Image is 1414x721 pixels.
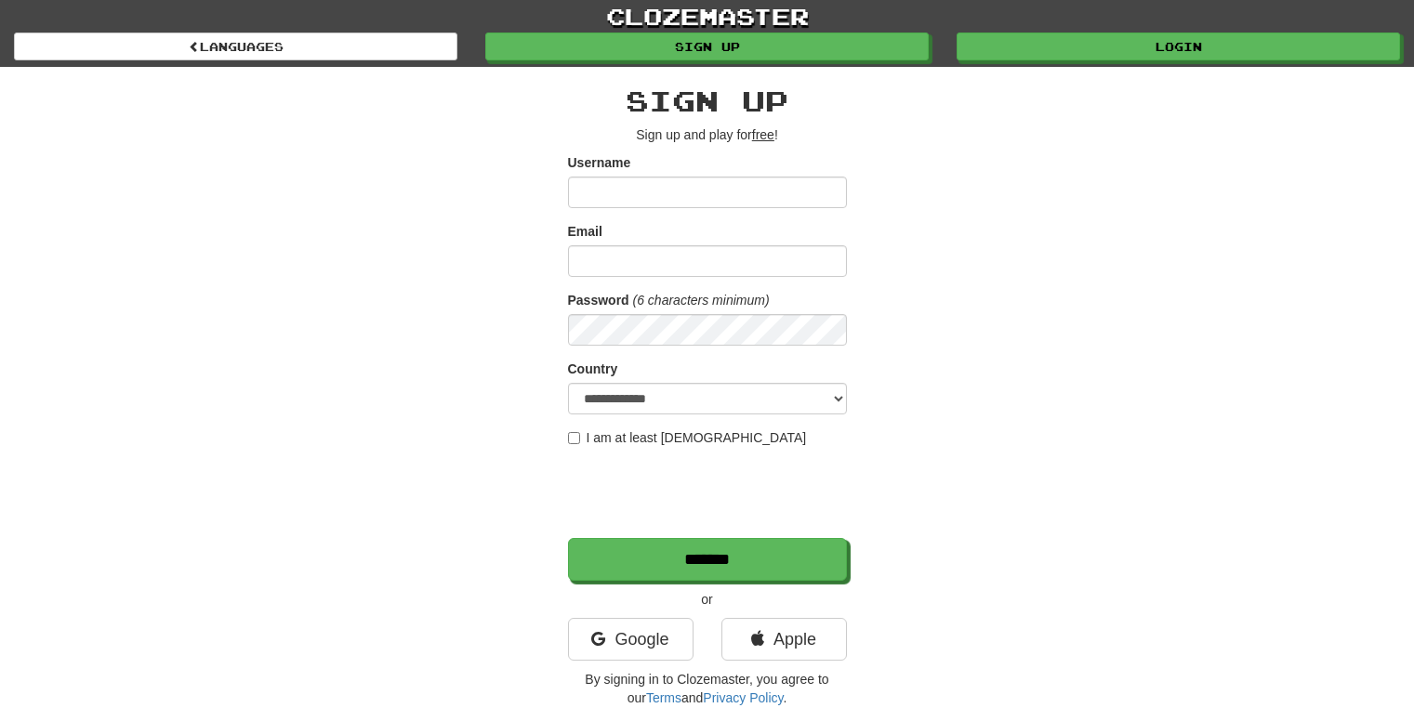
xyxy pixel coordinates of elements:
label: I am at least [DEMOGRAPHIC_DATA] [568,428,807,447]
label: Username [568,153,631,172]
a: Login [957,33,1400,60]
label: Email [568,222,602,241]
label: Country [568,360,618,378]
label: Password [568,291,629,309]
iframe: reCAPTCHA [568,456,851,529]
a: Apple [721,618,847,661]
a: Languages [14,33,457,60]
p: or [568,590,847,609]
input: I am at least [DEMOGRAPHIC_DATA] [568,432,580,444]
a: Privacy Policy [703,690,783,705]
u: free [752,127,774,142]
p: By signing in to Clozemaster, you agree to our and . [568,670,847,707]
a: Sign up [485,33,929,60]
h2: Sign up [568,85,847,116]
em: (6 characters minimum) [633,293,770,308]
p: Sign up and play for ! [568,125,847,144]
a: Google [568,618,694,661]
a: Terms [646,690,681,705]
